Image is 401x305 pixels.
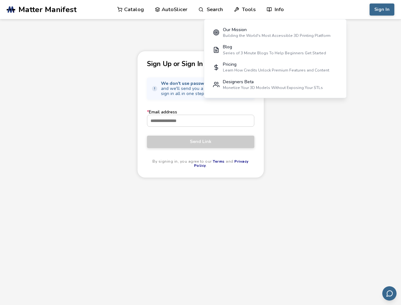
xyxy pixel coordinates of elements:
div: Learn How Credits Unlock Premium Features and Content [223,68,329,72]
label: Email address [147,110,254,127]
span: Enter your email and we'll send you a secure link. Sign up or sign in all in one step. [161,81,250,96]
a: Privacy Policy [194,159,249,168]
button: Send Link [147,136,254,148]
button: Sign In [370,3,394,16]
div: Designers Beta [223,79,323,85]
a: BlogSeries of 3 Minute Blogs To Help Beginners Get Started [209,41,342,59]
button: Send feedback via email [382,286,397,301]
input: *Email address [147,115,254,126]
div: Our Mission [223,27,331,32]
div: Monetize Your 3D Models Without Exposing Your STLs [223,85,323,90]
a: Designers BetaMonetize Your 3D Models Without Exposing Your STLs [209,76,342,93]
a: Our MissionBuilding the World's Most Accessible 3D Printing Platform [209,24,342,41]
div: Series of 3 Minute Blogs To Help Beginners Get Started [223,51,326,55]
strong: We don't use passwords! [161,80,215,86]
span: Send Link [152,139,250,144]
span: Matter Manifest [18,5,77,14]
p: By signing in, you agree to our and . [147,159,254,168]
div: Pricing [223,62,329,67]
div: Building the World's Most Accessible 3D Printing Platform [223,33,331,38]
a: PricingLearn How Credits Unlock Premium Features and Content [209,58,342,76]
p: Sign Up or Sign In [147,61,254,67]
a: Terms [213,159,225,164]
div: Blog [223,44,326,50]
